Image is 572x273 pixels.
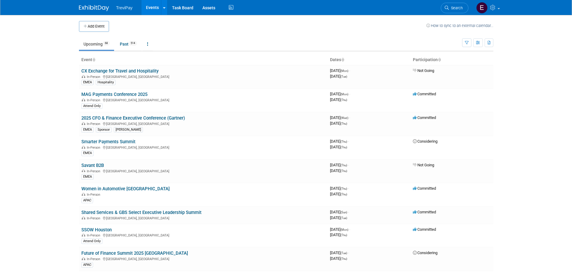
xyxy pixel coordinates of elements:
[129,41,137,46] span: 514
[349,92,350,96] span: -
[328,55,410,65] th: Dates
[413,227,436,232] span: Committed
[330,139,349,144] span: [DATE]
[348,163,349,167] span: -
[82,216,85,219] img: In-Person Event
[330,145,347,149] span: [DATE]
[96,80,116,85] div: Hospitality
[82,146,85,149] img: In-Person Event
[81,239,102,244] div: Attend Only
[79,5,109,11] img: ExhibitDay
[96,127,112,132] div: Sponsor
[116,5,133,10] span: TreviPay
[81,145,325,150] div: [GEOGRAPHIC_DATA], [GEOGRAPHIC_DATA]
[82,169,85,172] img: In-Person Event
[79,38,114,50] a: Upcoming68
[340,75,347,78] span: (Tue)
[340,93,348,96] span: (Mon)
[81,115,185,121] a: 2025 CFO & Finance Executive Conference (Gartner)
[340,169,347,173] span: (Thu)
[330,192,347,196] span: [DATE]
[330,251,349,255] span: [DATE]
[82,75,85,78] img: In-Person Event
[87,233,102,237] span: In-Person
[413,115,436,120] span: Committed
[476,2,488,13] img: Eric Shipe
[87,193,102,197] span: In-Person
[349,68,350,73] span: -
[413,186,436,191] span: Committed
[81,80,94,85] div: EMEA
[79,55,328,65] th: Event
[340,164,347,167] span: (Thu)
[115,38,141,50] a: Past514
[413,139,437,144] span: Considering
[340,228,348,231] span: (Mon)
[81,121,325,126] div: [GEOGRAPHIC_DATA], [GEOGRAPHIC_DATA]
[330,97,347,102] span: [DATE]
[413,92,436,96] span: Committed
[340,193,347,196] span: (Thu)
[330,168,347,173] span: [DATE]
[79,21,109,32] button: Add Event
[441,3,468,13] a: Search
[413,68,434,73] span: Not Going
[348,139,349,144] span: -
[81,68,159,74] a: CX Exchange for Travel and Hospitality
[340,211,347,214] span: (Sun)
[426,23,493,28] a: How to sync to an external calendar...
[81,74,325,79] div: [GEOGRAPHIC_DATA], [GEOGRAPHIC_DATA]
[330,233,347,237] span: [DATE]
[340,187,347,190] span: (Thu)
[413,251,437,255] span: Considering
[87,146,102,150] span: In-Person
[81,227,112,233] a: SSOW Houston
[340,69,348,73] span: (Mon)
[81,233,325,237] div: [GEOGRAPHIC_DATA], [GEOGRAPHIC_DATA]
[81,150,94,156] div: EMEA
[340,98,347,102] span: (Thu)
[87,75,102,79] span: In-Person
[87,169,102,173] span: In-Person
[81,92,147,97] a: MAG Payments Conference 2025
[87,216,102,220] span: In-Person
[340,233,347,237] span: (Thu)
[81,168,325,173] div: [GEOGRAPHIC_DATA], [GEOGRAPHIC_DATA]
[92,57,95,62] a: Sort by Event Name
[81,256,325,261] div: [GEOGRAPHIC_DATA], [GEOGRAPHIC_DATA]
[87,122,102,126] span: In-Person
[340,216,347,220] span: (Tue)
[82,193,85,196] img: In-Person Event
[114,127,143,132] div: [PERSON_NAME]
[330,215,347,220] span: [DATE]
[81,127,94,132] div: EMEA
[348,186,349,191] span: -
[330,115,350,120] span: [DATE]
[330,121,347,126] span: [DATE]
[413,163,434,167] span: Not Going
[341,57,344,62] a: Sort by Start Date
[81,97,325,102] div: [GEOGRAPHIC_DATA], [GEOGRAPHIC_DATA]
[340,116,348,120] span: (Wed)
[330,186,349,191] span: [DATE]
[348,251,349,255] span: -
[87,257,102,261] span: In-Person
[330,74,347,79] span: [DATE]
[349,115,350,120] span: -
[82,257,85,260] img: In-Person Event
[330,68,350,73] span: [DATE]
[449,6,463,10] span: Search
[330,163,349,167] span: [DATE]
[81,215,325,220] div: [GEOGRAPHIC_DATA], [GEOGRAPHIC_DATA]
[81,103,102,109] div: Attend Only
[103,41,110,46] span: 68
[81,198,93,203] div: APAC
[82,122,85,125] img: In-Person Event
[330,256,347,261] span: [DATE]
[81,163,104,168] a: Savant B2B
[330,92,350,96] span: [DATE]
[81,262,93,268] div: APAC
[413,210,436,214] span: Committed
[348,210,349,214] span: -
[81,186,170,191] a: Women in Automotive [GEOGRAPHIC_DATA]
